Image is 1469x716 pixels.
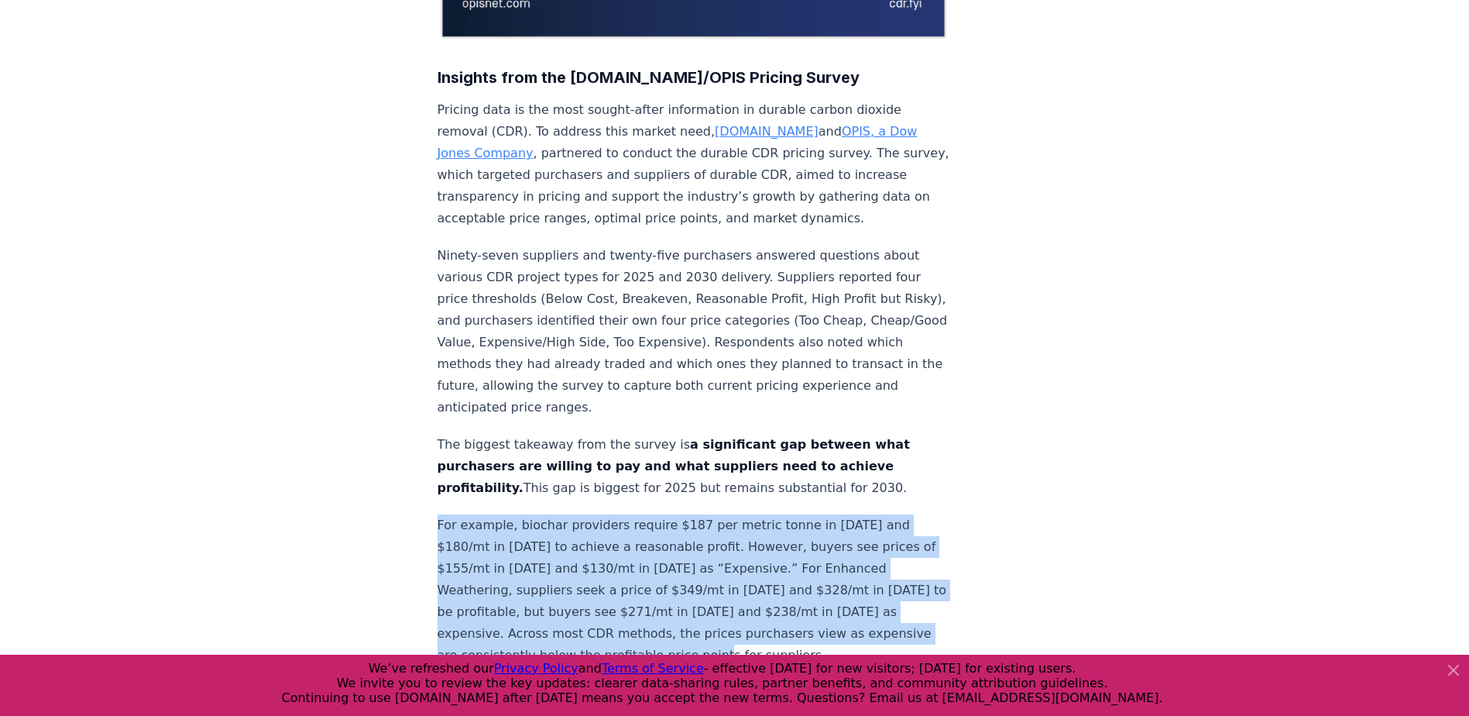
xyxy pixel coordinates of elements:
p: Pricing data is the most sought-after information in durable carbon dioxide removal (CDR). To add... [438,99,950,229]
p: The biggest takeaway from the survey is This gap is biggest for 2025 but remains substantial for ... [438,434,950,499]
a: [DOMAIN_NAME] [715,124,819,139]
p: For example, biochar providers require $187 per metric tonne in [DATE] and $180/mt in [DATE] to a... [438,515,950,666]
p: Ninety-seven suppliers and twenty-five purchasers answered questions about various CDR project ty... [438,245,950,418]
strong: a significant gap between what purchasers are willing to pay and what suppliers need to achieve p... [438,437,910,495]
strong: Insights from the [DOMAIN_NAME]/OPIS Pricing Survey [438,68,860,87]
